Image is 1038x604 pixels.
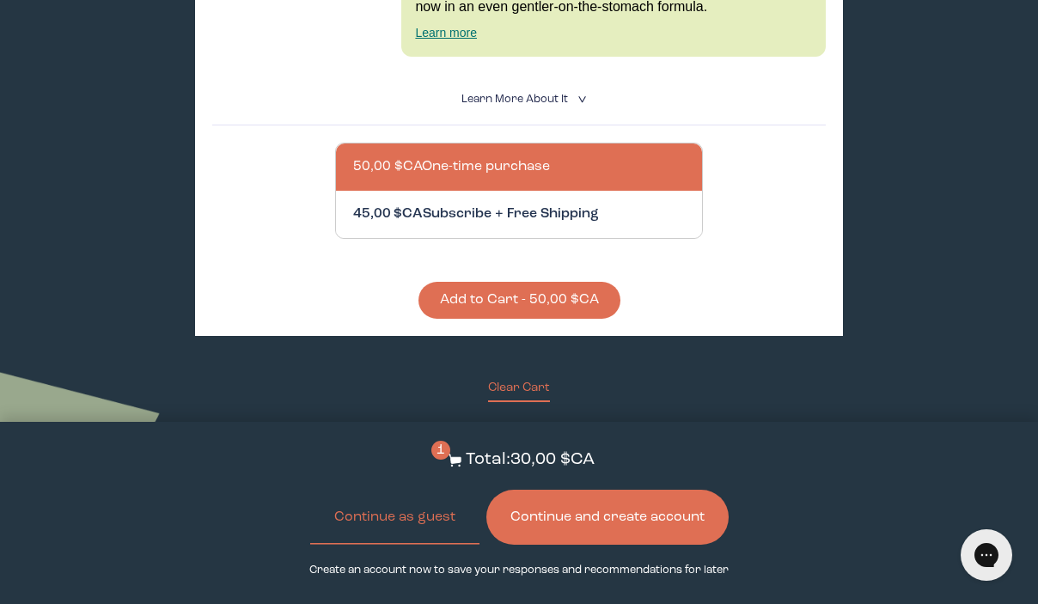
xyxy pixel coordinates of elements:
[418,282,620,319] button: Add to Cart - 50,00 $CA
[431,441,450,460] span: 1
[461,94,568,105] span: Learn More About it
[572,95,589,104] i: <
[488,379,550,402] button: Clear Cart
[461,91,577,107] summary: Learn More About it <
[466,448,595,473] p: Total: 30,00 $CA
[309,562,729,578] p: Create an account now to save your responses and recommendations for later
[415,26,477,40] a: Learn more
[486,490,729,545] button: Continue and create account
[952,523,1021,587] iframe: Gorgias live chat messenger
[310,490,479,545] button: Continue as guest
